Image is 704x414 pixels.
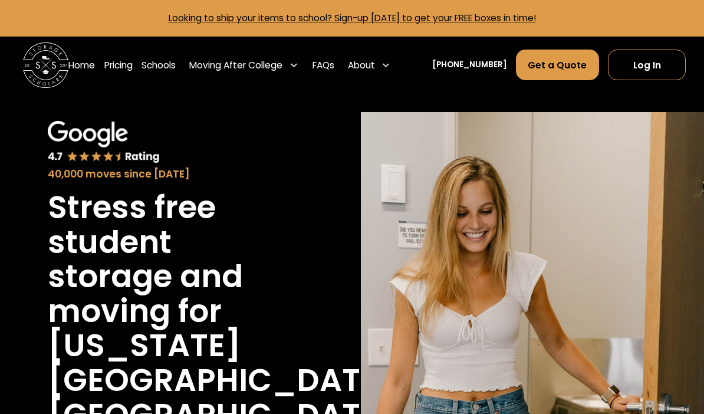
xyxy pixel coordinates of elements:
[169,12,536,24] a: Looking to ship your items to school? Sign-up [DATE] to get your FREE boxes in time!
[608,50,686,80] a: Log In
[48,190,295,328] h1: Stress free student storage and moving for
[48,166,295,182] div: 40,000 moves since [DATE]
[23,42,68,88] a: home
[189,58,282,72] div: Moving After College
[104,49,133,81] a: Pricing
[348,58,375,72] div: About
[432,59,507,71] a: [PHONE_NUMBER]
[343,49,396,81] div: About
[142,49,176,81] a: Schools
[185,49,304,81] div: Moving After College
[312,49,334,81] a: FAQs
[516,50,599,80] a: Get a Quote
[48,121,160,164] img: Google 4.7 star rating
[68,49,95,81] a: Home
[23,42,68,88] img: Storage Scholars main logo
